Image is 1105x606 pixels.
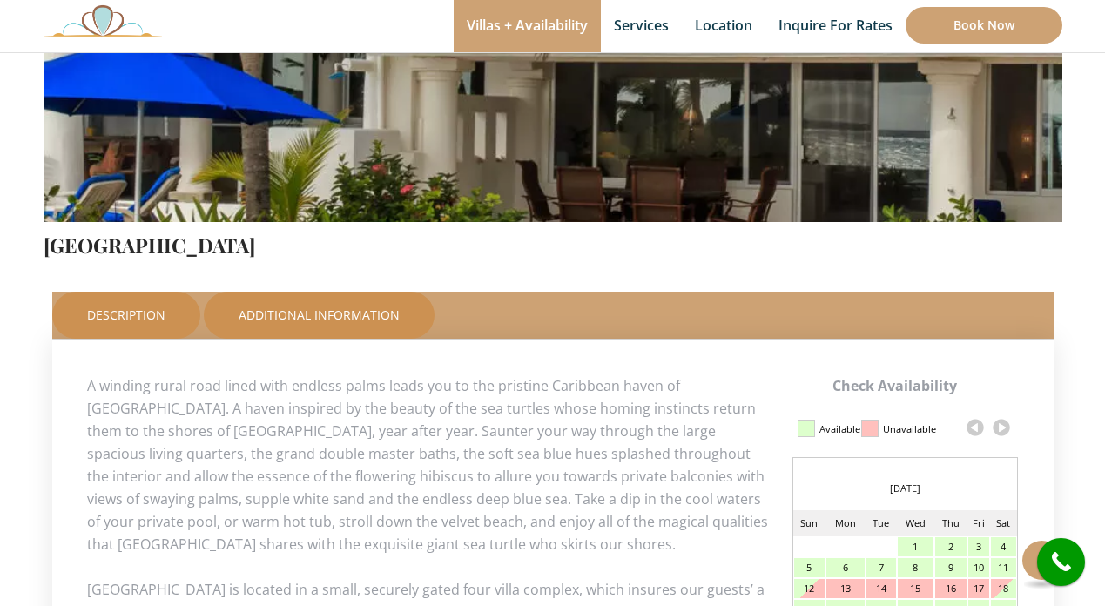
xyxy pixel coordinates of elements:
[794,579,825,598] div: 12
[991,537,1015,556] div: 4
[968,537,989,556] div: 3
[826,558,864,577] div: 6
[819,414,860,444] div: Available
[44,232,255,259] a: [GEOGRAPHIC_DATA]
[793,475,1017,502] div: [DATE]
[1041,542,1081,582] i: call
[1037,538,1085,586] a: call
[898,558,933,577] div: 8
[794,558,825,577] div: 5
[897,510,934,536] td: Wed
[204,292,435,339] a: Additional Information
[906,7,1062,44] a: Book Now
[898,537,933,556] div: 1
[968,579,989,598] div: 17
[866,510,897,536] td: Tue
[87,374,1019,555] p: A winding rural road lined with endless palms leads you to the pristine Caribbean haven of [GEOGR...
[883,414,936,444] div: Unavailable
[935,579,967,598] div: 16
[52,292,200,339] a: Description
[935,537,967,556] div: 2
[991,579,1015,598] div: 18
[968,558,989,577] div: 10
[826,579,864,598] div: 13
[967,510,990,536] td: Fri
[934,510,967,536] td: Thu
[793,510,826,536] td: Sun
[990,510,1016,536] td: Sat
[935,558,967,577] div: 9
[825,510,865,536] td: Mon
[866,558,896,577] div: 7
[991,558,1015,577] div: 11
[44,4,162,37] img: Awesome Logo
[866,579,896,598] div: 14
[898,579,933,598] div: 15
